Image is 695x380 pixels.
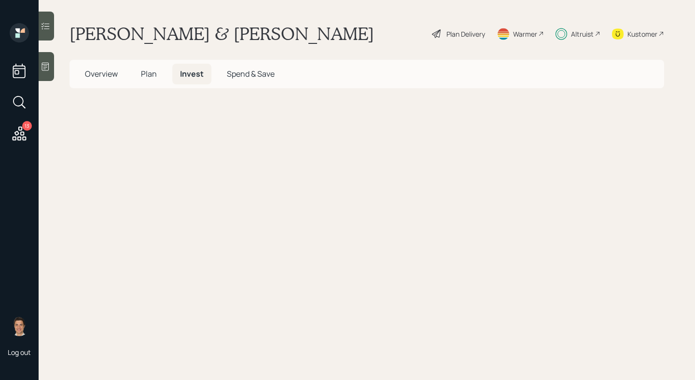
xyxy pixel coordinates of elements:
[69,23,374,44] h1: [PERSON_NAME] & [PERSON_NAME]
[513,29,537,39] div: Warmer
[571,29,594,39] div: Altruist
[22,121,32,131] div: 13
[446,29,485,39] div: Plan Delivery
[8,348,31,357] div: Log out
[227,68,275,79] span: Spend & Save
[141,68,157,79] span: Plan
[10,317,29,336] img: tyler-end-headshot.png
[180,68,204,79] span: Invest
[627,29,657,39] div: Kustomer
[85,68,118,79] span: Overview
